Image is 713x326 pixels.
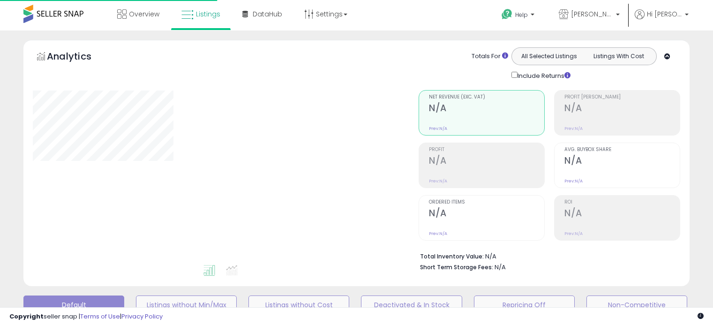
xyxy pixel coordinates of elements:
span: ROI [564,200,680,205]
button: Listings With Cost [584,50,653,62]
span: Profit [PERSON_NAME] [564,95,680,100]
span: N/A [495,263,506,272]
h2: N/A [564,208,680,220]
button: All Selected Listings [514,50,584,62]
a: Privacy Policy [121,312,163,321]
li: N/A [420,250,673,261]
div: Include Returns [504,70,582,81]
span: Net Revenue (Exc. VAT) [429,95,544,100]
b: Short Term Storage Fees: [420,263,493,271]
i: Get Help [501,8,513,20]
h2: N/A [564,155,680,168]
button: Default [23,296,124,314]
small: Prev: N/A [429,126,447,131]
h2: N/A [429,208,544,220]
button: Non-Competitive [586,296,687,314]
span: Ordered Items [429,200,544,205]
strong: Copyright [9,312,44,321]
a: Help [494,1,544,30]
h2: N/A [564,103,680,115]
h5: Analytics [47,50,110,65]
a: Terms of Use [80,312,120,321]
span: Overview [129,9,159,19]
small: Prev: N/A [564,178,583,184]
h2: N/A [429,155,544,168]
small: Prev: N/A [429,231,447,236]
h2: N/A [429,103,544,115]
span: DataHub [253,9,282,19]
button: Listings without Cost [248,296,349,314]
small: Prev: N/A [564,126,583,131]
span: [PERSON_NAME] [571,9,613,19]
span: Avg. Buybox Share [564,147,680,152]
span: Help [515,11,528,19]
small: Prev: N/A [429,178,447,184]
div: seller snap | | [9,312,163,321]
span: Listings [196,9,220,19]
b: Total Inventory Value: [420,252,484,260]
button: Repricing Off [474,296,575,314]
a: Hi [PERSON_NAME] [635,9,689,30]
button: Listings without Min/Max [136,296,237,314]
div: Totals For [472,52,508,61]
small: Prev: N/A [564,231,583,236]
span: Profit [429,147,544,152]
span: Hi [PERSON_NAME] [647,9,682,19]
button: Deactivated & In Stock [361,296,462,314]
